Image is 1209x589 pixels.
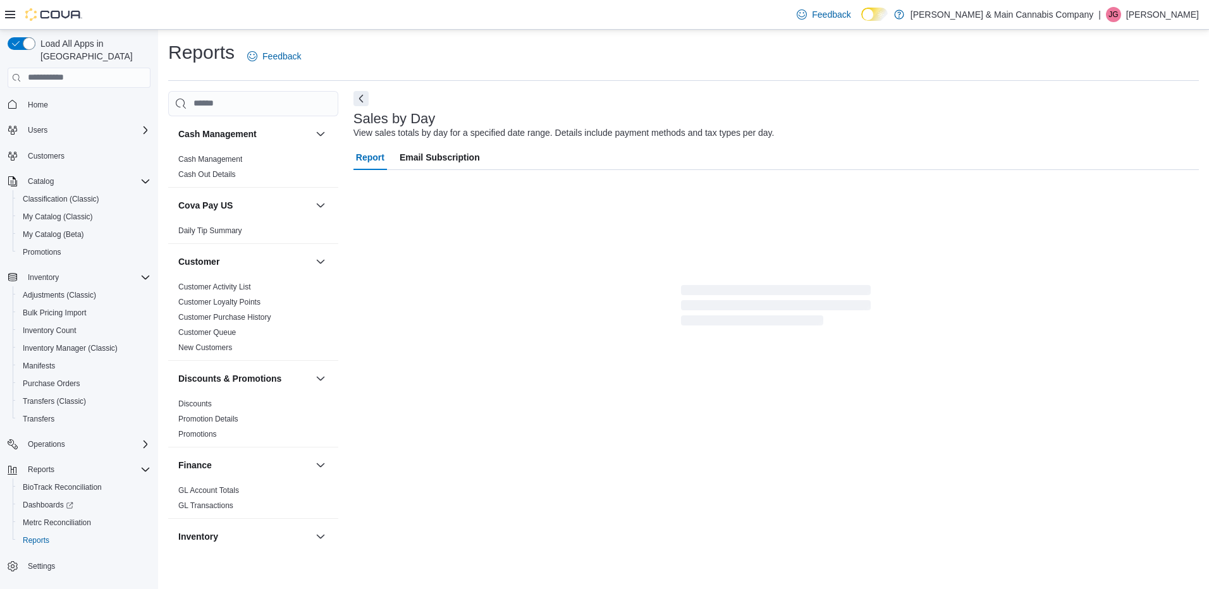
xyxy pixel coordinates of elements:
span: Manifests [23,361,55,371]
span: Adjustments (Classic) [23,290,96,300]
h3: Customer [178,255,219,268]
span: Home [23,97,150,112]
button: Cash Management [313,126,328,142]
span: Email Subscription [400,145,480,170]
a: Metrc Reconciliation [18,515,96,530]
button: Inventory Manager (Classic) [13,339,156,357]
button: Purchase Orders [13,375,156,392]
span: Promotions [18,245,150,260]
button: Home [3,95,156,114]
span: Catalog [28,176,54,186]
button: Discounts & Promotions [313,371,328,386]
a: Customer Loyalty Points [178,298,261,307]
span: Reports [23,535,49,545]
a: Customer Purchase History [178,313,271,322]
a: Promotion Details [178,415,238,423]
span: GL Account Totals [178,485,239,495]
h1: Reports [168,40,235,65]
button: Finance [313,458,328,473]
span: Feedback [262,50,301,63]
span: Metrc Reconciliation [18,515,150,530]
p: | [1098,7,1101,22]
a: Home [23,97,53,112]
div: Cash Management [168,152,338,187]
a: Promotions [178,430,217,439]
span: Customer Activity List [178,282,251,292]
span: New Customers [178,343,232,353]
span: Reports [18,533,150,548]
h3: Finance [178,459,212,471]
a: Settings [23,559,60,574]
span: Transfers (Classic) [23,396,86,406]
a: Cash Management [178,155,242,164]
a: Feedback [242,44,306,69]
button: Users [23,123,52,138]
button: My Catalog (Beta) [13,226,156,243]
span: Customer Loyalty Points [178,297,261,307]
button: Cova Pay US [178,199,310,212]
span: Cash Out Details [178,169,236,179]
span: Inventory Count [18,323,150,338]
span: Cash Management [178,154,242,164]
button: Transfers (Classic) [13,392,156,410]
span: Transfers (Classic) [18,394,150,409]
span: Inventory Manager (Classic) [23,343,118,353]
span: BioTrack Reconciliation [18,480,150,495]
button: Customer [313,254,328,269]
a: Transfers (Classic) [18,394,91,409]
span: Promotions [23,247,61,257]
a: Dashboards [13,496,156,514]
span: Inventory Manager (Classic) [18,341,150,356]
span: Operations [28,439,65,449]
h3: Cova Pay US [178,199,233,212]
span: Purchase Orders [18,376,150,391]
span: Inventory [23,270,150,285]
a: Daily Tip Summary [178,226,242,235]
a: My Catalog (Classic) [18,209,98,224]
a: Classification (Classic) [18,191,104,207]
span: Inventory [28,272,59,282]
span: Users [23,123,150,138]
span: Users [28,125,47,135]
span: Classification (Classic) [23,194,99,204]
a: GL Transactions [178,501,233,510]
button: Inventory [23,270,64,285]
span: Reports [28,465,54,475]
span: Daily Tip Summary [178,226,242,236]
button: Transfers [13,410,156,428]
p: [PERSON_NAME] [1126,7,1199,22]
button: Settings [3,557,156,575]
button: Next [353,91,369,106]
span: My Catalog (Beta) [23,229,84,240]
a: My Catalog (Beta) [18,227,89,242]
span: Transfers [23,414,54,424]
a: Cash Out Details [178,170,236,179]
button: Discounts & Promotions [178,372,310,385]
a: Customers [23,149,70,164]
button: Customers [3,147,156,165]
button: Cash Management [178,128,310,140]
span: Transfers [18,411,150,427]
button: Finance [178,459,310,471]
button: Reports [13,531,156,549]
span: GL Transactions [178,501,233,511]
span: Settings [28,561,55,571]
span: Dashboards [23,500,73,510]
button: Operations [23,437,70,452]
button: BioTrack Reconciliation [13,478,156,496]
a: Manifests [18,358,60,373]
span: Dashboards [18,497,150,513]
a: GL Account Totals [178,486,239,495]
button: Bulk Pricing Import [13,304,156,322]
span: Settings [23,558,150,574]
a: Inventory Manager (Classic) [18,341,123,356]
span: My Catalog (Beta) [18,227,150,242]
button: Reports [3,461,156,478]
p: [PERSON_NAME] & Main Cannabis Company [911,7,1093,22]
span: Customer Purchase History [178,312,271,322]
span: Classification (Classic) [18,191,150,207]
a: Purchase Orders [18,376,85,391]
button: Users [3,121,156,139]
div: Customer [168,279,338,360]
span: Customers [28,151,64,161]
